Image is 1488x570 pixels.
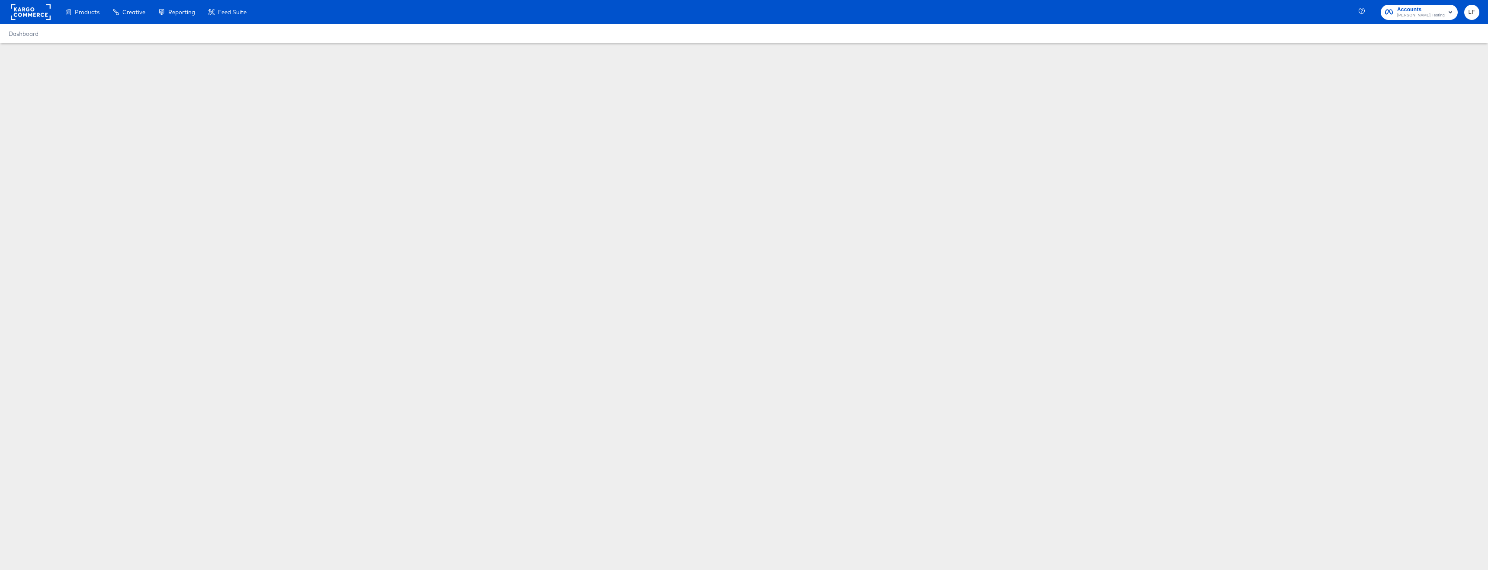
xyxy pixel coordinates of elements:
button: Accounts[PERSON_NAME] Testing [1381,5,1458,20]
span: Accounts [1397,5,1445,14]
span: Feed Suite [218,9,247,16]
span: [PERSON_NAME] Testing [1397,12,1445,19]
span: Creative [122,9,145,16]
span: LF [1468,7,1476,17]
span: Reporting [168,9,195,16]
button: LF [1464,5,1479,20]
a: Dashboard [9,30,38,37]
span: Products [75,9,99,16]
